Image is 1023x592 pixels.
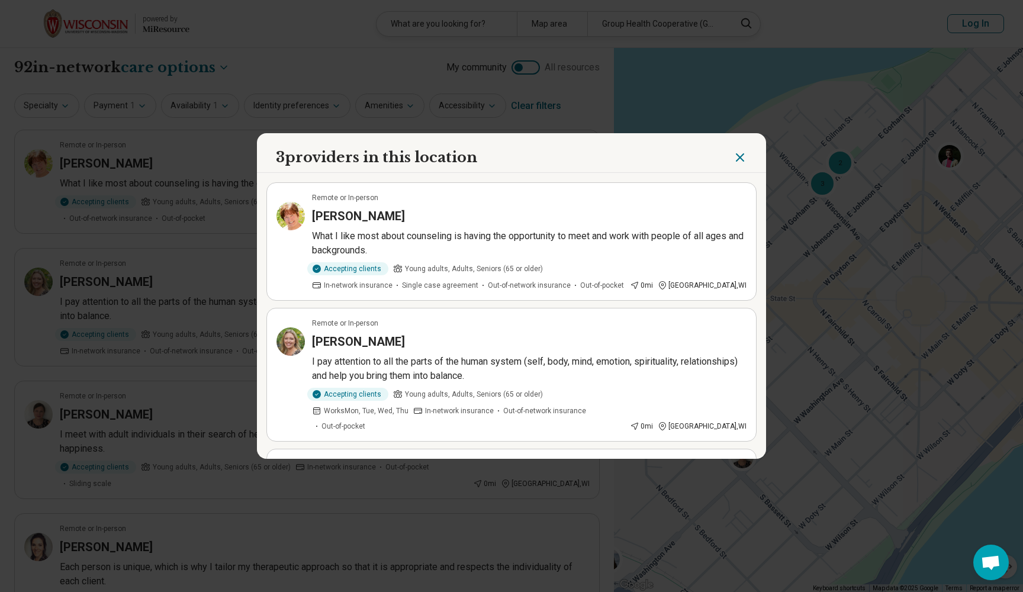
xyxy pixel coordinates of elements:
[405,389,543,400] span: Young adults, Adults, Seniors (65 or older)
[503,406,586,416] span: Out-of-network insurance
[402,280,478,291] span: Single case agreement
[405,263,543,274] span: Young adults, Adults, Seniors (65 or older)
[312,192,378,203] p: Remote or In-person
[312,333,405,350] h3: [PERSON_NAME]
[312,208,405,224] h3: [PERSON_NAME]
[324,280,393,291] span: In-network insurance
[658,421,747,432] div: [GEOGRAPHIC_DATA] , WI
[425,406,494,416] span: In-network insurance
[488,280,571,291] span: Out-of-network insurance
[630,280,653,291] div: 0 mi
[321,421,365,432] span: Out-of-pocket
[312,229,747,258] p: What I like most about counseling is having the opportunity to meet and work with people of all a...
[324,406,408,416] span: Works Mon, Tue, Wed, Thu
[658,280,747,291] div: [GEOGRAPHIC_DATA] , WI
[307,388,388,401] div: Accepting clients
[580,280,624,291] span: Out-of-pocket
[312,355,747,383] p: I pay attention to all the parts of the human system (self, body, mind, emotion, spirituality, re...
[733,147,747,168] button: Close
[276,147,477,168] h2: 3 providers in this location
[312,318,378,329] p: Remote or In-person
[630,421,653,432] div: 0 mi
[307,262,388,275] div: Accepting clients
[312,459,378,469] p: Remote or In-person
